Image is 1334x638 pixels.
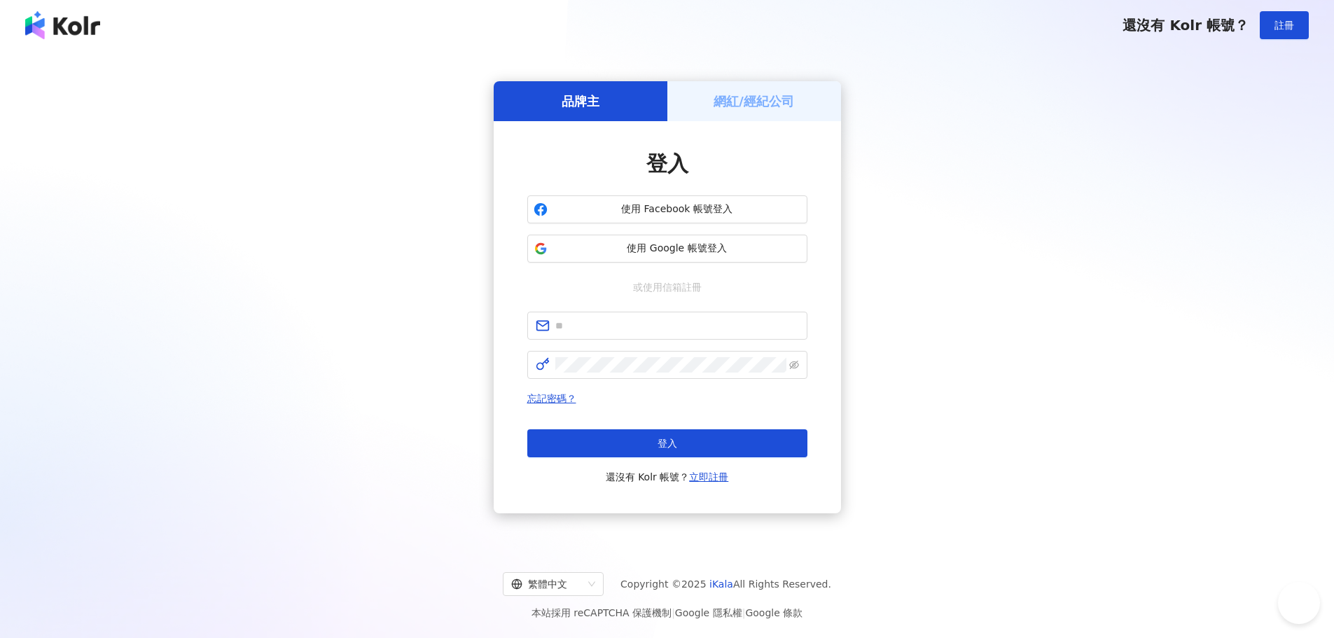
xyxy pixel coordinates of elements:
[553,242,801,256] span: 使用 Google 帳號登入
[709,578,733,590] a: iKala
[672,607,675,618] span: |
[1274,20,1294,31] span: 註冊
[527,195,807,223] button: 使用 Facebook 帳號登入
[745,607,803,618] a: Google 條款
[527,235,807,263] button: 使用 Google 帳號登入
[1260,11,1309,39] button: 註冊
[606,469,729,485] span: 還沒有 Kolr 帳號？
[742,607,746,618] span: |
[1278,582,1320,624] iframe: Help Scout Beacon - Open
[658,438,677,449] span: 登入
[562,92,599,110] h5: 品牌主
[511,573,583,595] div: 繁體中文
[623,279,711,295] span: 或使用信箱註冊
[25,11,100,39] img: logo
[789,360,799,370] span: eye-invisible
[714,92,794,110] h5: 網紅/經紀公司
[689,471,728,483] a: 立即註冊
[531,604,803,621] span: 本站採用 reCAPTCHA 保護機制
[553,202,801,216] span: 使用 Facebook 帳號登入
[675,607,742,618] a: Google 隱私權
[1123,17,1249,34] span: 還沒有 Kolr 帳號？
[527,429,807,457] button: 登入
[527,393,576,404] a: 忘記密碼？
[620,576,831,592] span: Copyright © 2025 All Rights Reserved.
[646,151,688,176] span: 登入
